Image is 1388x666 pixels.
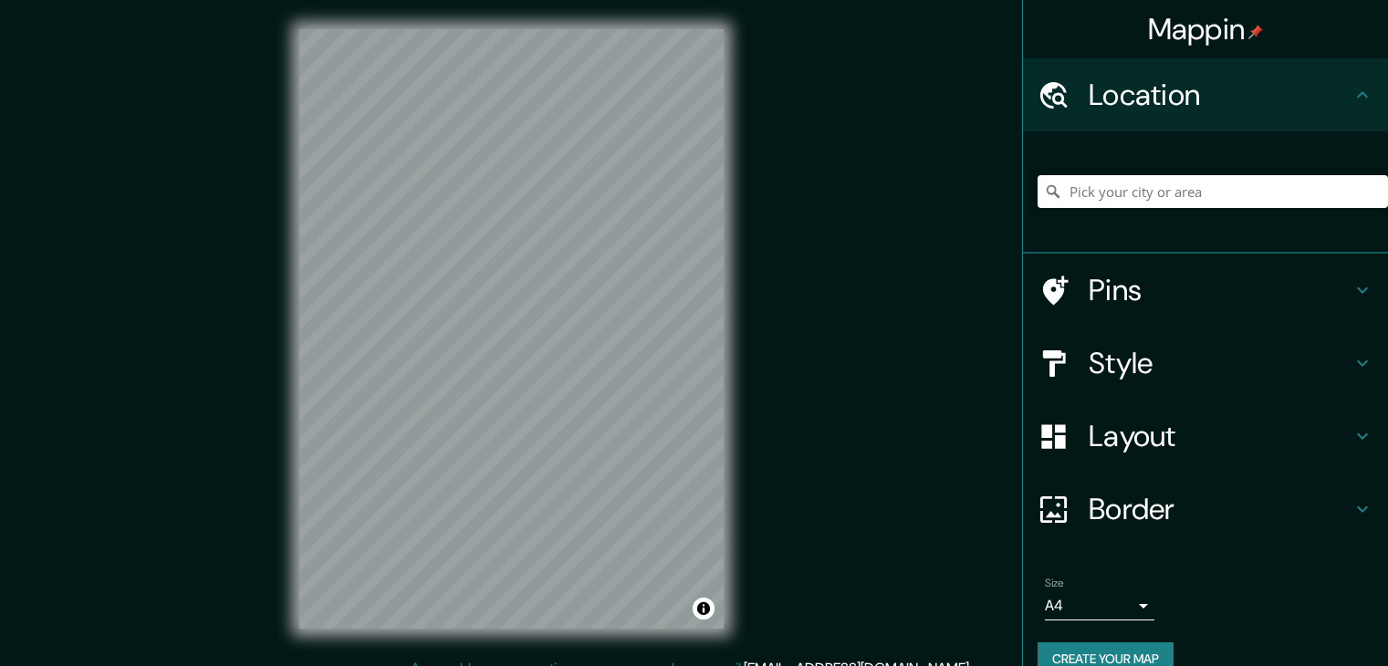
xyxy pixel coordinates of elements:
h4: Location [1089,77,1351,113]
div: Location [1023,58,1388,131]
h4: Mappin [1148,11,1264,47]
div: A4 [1045,591,1154,620]
div: Style [1023,327,1388,400]
h4: Style [1089,345,1351,381]
h4: Pins [1089,272,1351,308]
h4: Border [1089,491,1351,527]
button: Toggle attribution [693,598,715,619]
h4: Layout [1089,418,1351,454]
iframe: Help widget launcher [1226,595,1368,646]
label: Size [1045,576,1064,591]
div: Layout [1023,400,1388,473]
div: Border [1023,473,1388,546]
canvas: Map [299,29,724,629]
div: Pins [1023,254,1388,327]
input: Pick your city or area [1038,175,1388,208]
img: pin-icon.png [1248,25,1263,39]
